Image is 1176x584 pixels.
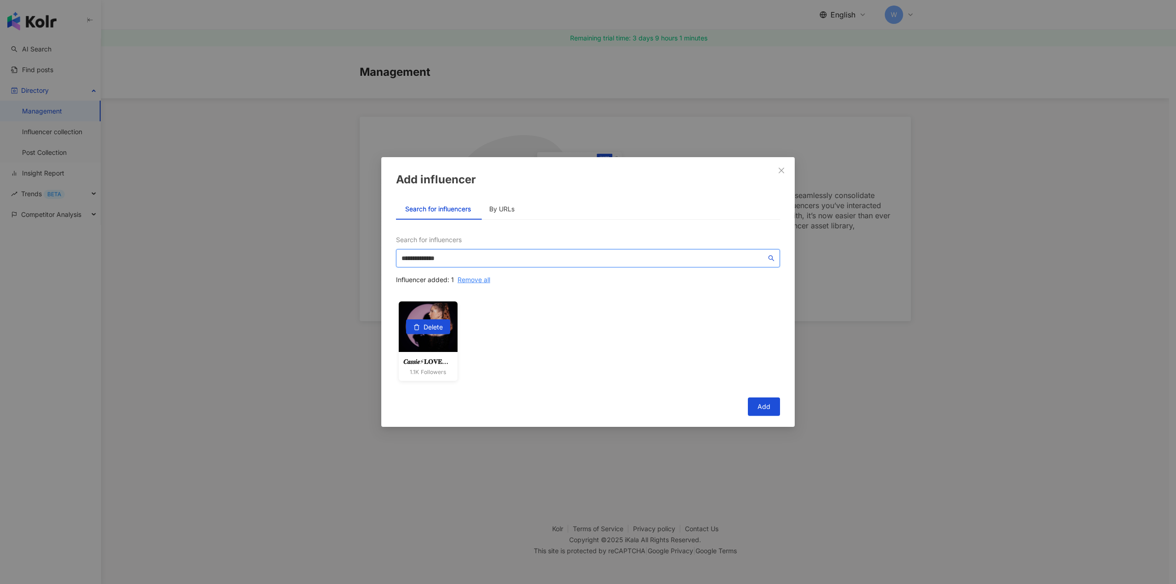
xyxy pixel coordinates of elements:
[772,161,791,180] button: Close
[396,275,454,285] div: Influencer added: 1
[396,172,780,187] div: Add influencer
[405,204,471,214] div: Search for influencers
[399,301,458,352] div: Delete
[410,369,419,376] span: 1.1K
[403,357,453,367] div: 𝑪𝒂𝒔𝒔𝒊𝒆⚡𝐋𝐎𝐕𝐄𝐆𝐎𝐎𝐃
[396,231,780,249] div: Search for influencers
[748,397,780,416] button: Add
[489,204,514,214] div: By URLs
[406,319,450,334] button: Delete
[768,255,775,261] span: search
[424,320,443,335] span: Delete
[458,275,490,285] div: Remove all
[778,167,785,174] span: close
[421,369,446,376] span: Followers
[758,403,770,410] span: Add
